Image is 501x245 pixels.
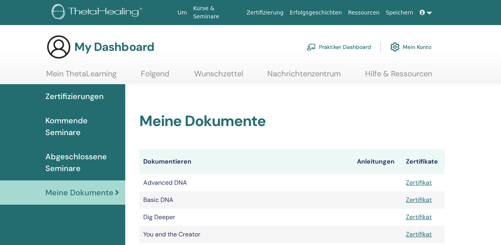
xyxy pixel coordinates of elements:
[74,40,154,54] h3: My Dashboard
[45,151,119,174] span: Abgeschlossene Seminare
[139,226,353,243] td: You and the Creator
[390,40,400,54] img: cog.svg
[306,43,316,50] img: chalkboard-teacher.svg
[45,90,104,102] span: Zertifizierungen
[406,178,432,187] a: Zertifikat
[194,69,243,84] a: Wunschzettel
[45,187,114,198] span: Meine Dokumente
[402,149,445,174] th: Zertifikate
[46,34,71,59] img: generic-user-icon.jpg
[406,230,432,238] a: Zertifikat
[406,213,432,221] a: Zertifikat
[45,115,119,138] span: Kommende Seminare
[287,5,345,20] a: Erfolgsgeschichten
[139,191,353,209] td: Basic DNA
[243,5,287,20] a: Zertifizierung
[46,69,117,84] a: Mein ThetaLearning
[306,38,371,56] a: Praktiker Dashboard
[139,209,353,226] td: Dig Deeper
[190,1,243,24] a: Kurse & Seminare
[267,69,341,84] a: Nachrichtenzentrum
[353,149,402,174] th: Anleitungen
[345,5,382,20] a: Ressourcen
[139,174,353,191] td: Advanced DNA
[139,149,353,174] th: Dokumentieren
[383,5,416,20] a: Speichern
[139,112,445,130] h2: Meine Dokumente
[141,69,169,84] a: Folgend
[406,196,432,204] a: Zertifikat
[390,38,431,56] a: Mein Konto
[175,5,190,20] a: Um
[52,4,145,22] img: logo.png
[365,69,432,84] a: Hilfe & Ressourcen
